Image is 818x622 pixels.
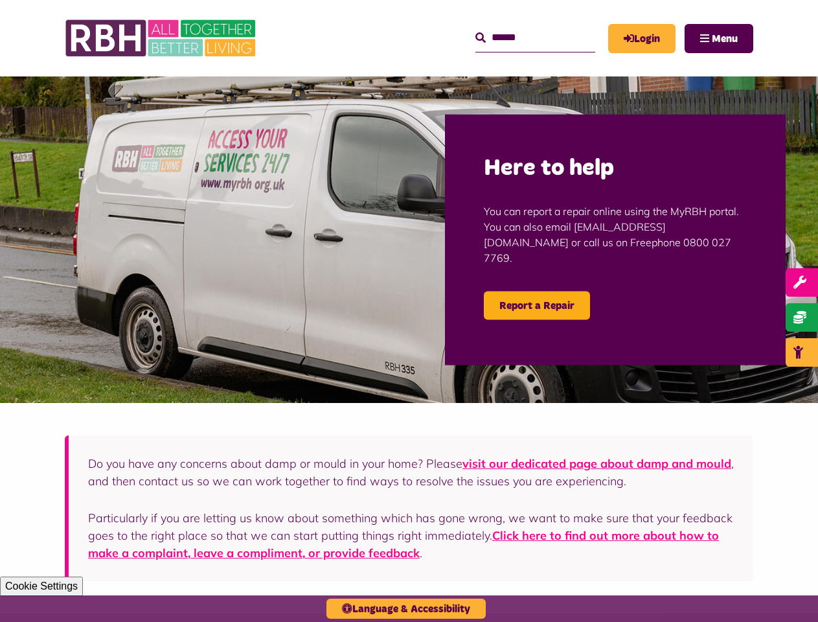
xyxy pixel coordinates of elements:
button: Language & Accessibility [326,599,486,619]
a: Report a Repair [484,292,590,320]
a: MyRBH [608,24,676,53]
a: visit our dedicated page about damp and mould [462,456,731,471]
h2: Here to help [484,154,747,184]
p: You can report a repair online using the MyRBH portal. You can also email [EMAIL_ADDRESS][DOMAIN_... [484,184,747,285]
button: Navigation [685,24,753,53]
p: Particularly if you are letting us know about something which has gone wrong, we want to make sur... [88,509,734,562]
span: Menu [712,34,738,44]
img: RBH [65,13,259,63]
p: Do you have any concerns about damp or mould in your home? Please , and then contact us so we can... [88,455,734,490]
